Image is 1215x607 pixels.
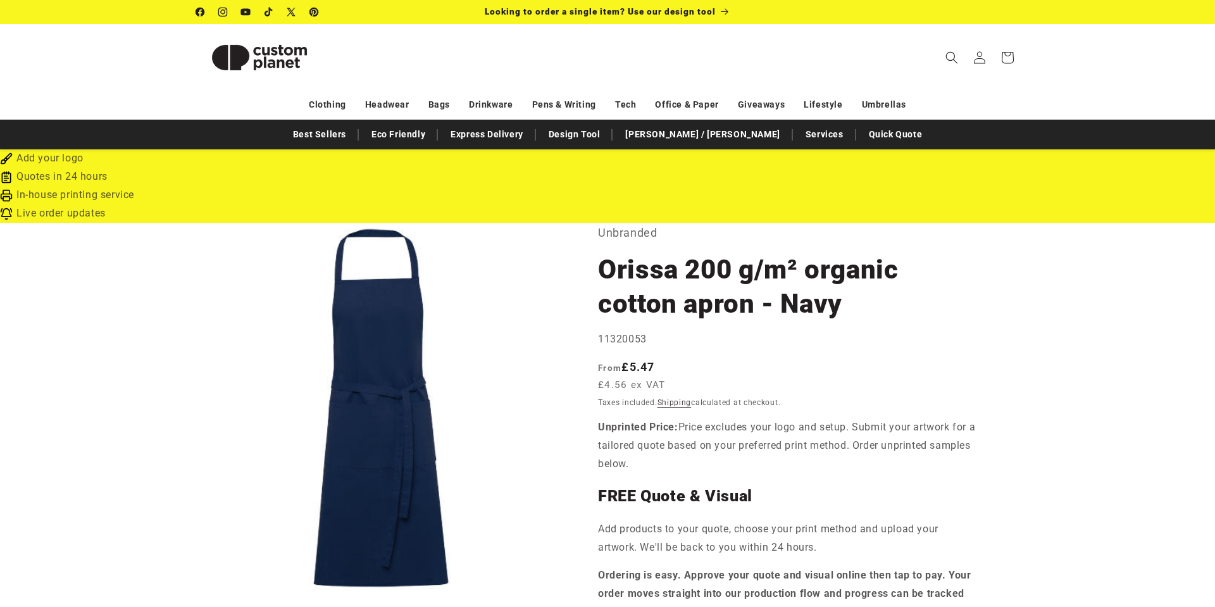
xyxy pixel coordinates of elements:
a: Headwear [365,94,409,116]
h1: Orissa 200 g/m² organic cotton apron - Navy [598,253,978,321]
a: Clothing [309,94,346,116]
p: Add products to your quote, choose your print method and upload your artwork. We'll be back to yo... [598,520,978,557]
a: Drinkware [469,94,513,116]
span: From [598,363,621,373]
summary: Search [938,44,966,72]
media-gallery: Gallery Viewer [196,223,566,593]
strong: Unprinted Price: [598,421,678,433]
a: [PERSON_NAME] / [PERSON_NAME] [619,123,786,146]
a: Express Delivery [444,123,530,146]
img: Custom Planet [196,29,323,86]
div: Taxes included. calculated at checkout. [598,396,978,409]
a: Best Sellers [287,123,352,146]
a: Umbrellas [862,94,906,116]
a: Bags [428,94,450,116]
a: Eco Friendly [365,123,432,146]
strong: £5.47 [598,360,655,373]
a: Design Tool [542,123,607,146]
p: Unbranded [598,223,978,243]
a: Shipping [657,398,692,407]
a: Pens & Writing [532,94,596,116]
span: 11320053 [598,333,647,345]
a: Custom Planet [192,24,328,91]
a: Lifestyle [804,94,842,116]
a: Tech [615,94,636,116]
a: Office & Paper [655,94,718,116]
a: Quick Quote [863,123,929,146]
a: Giveaways [738,94,785,116]
div: Price excludes your logo and setup. Submit your artwork for a tailored quote based on your prefer... [598,418,978,473]
span: £4.56 ex VAT [598,378,666,392]
span: Looking to order a single item? Use our design tool [485,6,716,16]
a: Services [799,123,850,146]
h2: FREE Quote & Visual [598,486,978,506]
